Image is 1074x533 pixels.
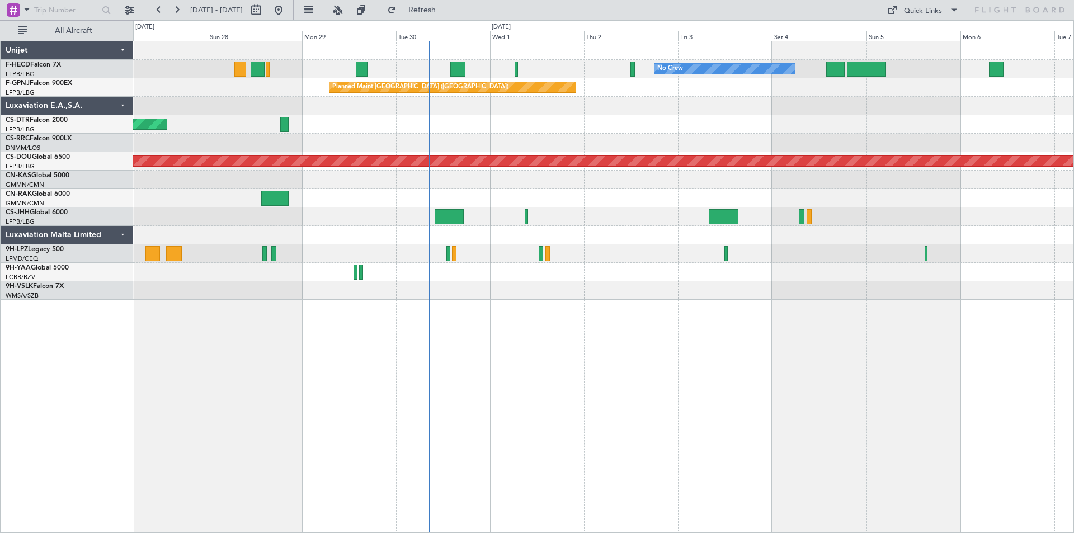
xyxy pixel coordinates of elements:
a: CS-DOUGlobal 6500 [6,154,70,161]
span: All Aircraft [29,27,118,35]
a: 9H-YAAGlobal 5000 [6,265,69,271]
a: F-GPNJFalcon 900EX [6,80,72,87]
span: 9H-YAA [6,265,31,271]
button: Quick Links [882,1,964,19]
span: CS-JHH [6,209,30,216]
a: F-HECDFalcon 7X [6,62,61,68]
span: 9H-LPZ [6,246,28,253]
span: F-HECD [6,62,30,68]
div: Sat 27 [114,31,208,41]
input: Trip Number [34,2,98,18]
a: FCBB/BZV [6,273,35,281]
a: LFMD/CEQ [6,254,38,263]
a: 9H-LPZLegacy 500 [6,246,64,253]
div: Mon 29 [302,31,396,41]
div: Sun 5 [866,31,960,41]
span: Refresh [399,6,446,14]
div: Thu 2 [584,31,678,41]
span: CS-DOU [6,154,32,161]
div: Fri 3 [678,31,772,41]
a: CS-JHHGlobal 6000 [6,209,68,216]
a: GMMN/CMN [6,199,44,207]
button: Refresh [382,1,449,19]
div: Sun 28 [208,31,302,41]
span: CS-RRC [6,135,30,142]
a: CN-KASGlobal 5000 [6,172,69,179]
span: [DATE] - [DATE] [190,5,243,15]
div: [DATE] [492,22,511,32]
span: 9H-VSLK [6,283,33,290]
a: CS-DTRFalcon 2000 [6,117,68,124]
a: CS-RRCFalcon 900LX [6,135,72,142]
div: Planned Maint [GEOGRAPHIC_DATA] ([GEOGRAPHIC_DATA]) [332,79,508,96]
a: LFPB/LBG [6,218,35,226]
div: Mon 6 [960,31,1054,41]
a: CN-RAKGlobal 6000 [6,191,70,197]
span: F-GPNJ [6,80,30,87]
div: Sat 4 [772,31,866,41]
div: [DATE] [135,22,154,32]
span: CS-DTR [6,117,30,124]
a: LFPB/LBG [6,88,35,97]
span: CN-RAK [6,191,32,197]
a: GMMN/CMN [6,181,44,189]
a: 9H-VSLKFalcon 7X [6,283,64,290]
a: WMSA/SZB [6,291,39,300]
div: Quick Links [904,6,942,17]
div: Tue 30 [396,31,490,41]
a: LFPB/LBG [6,70,35,78]
div: Wed 1 [490,31,584,41]
button: All Aircraft [12,22,121,40]
div: No Crew [657,60,683,77]
span: CN-KAS [6,172,31,179]
a: LFPB/LBG [6,162,35,171]
a: DNMM/LOS [6,144,40,152]
a: LFPB/LBG [6,125,35,134]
